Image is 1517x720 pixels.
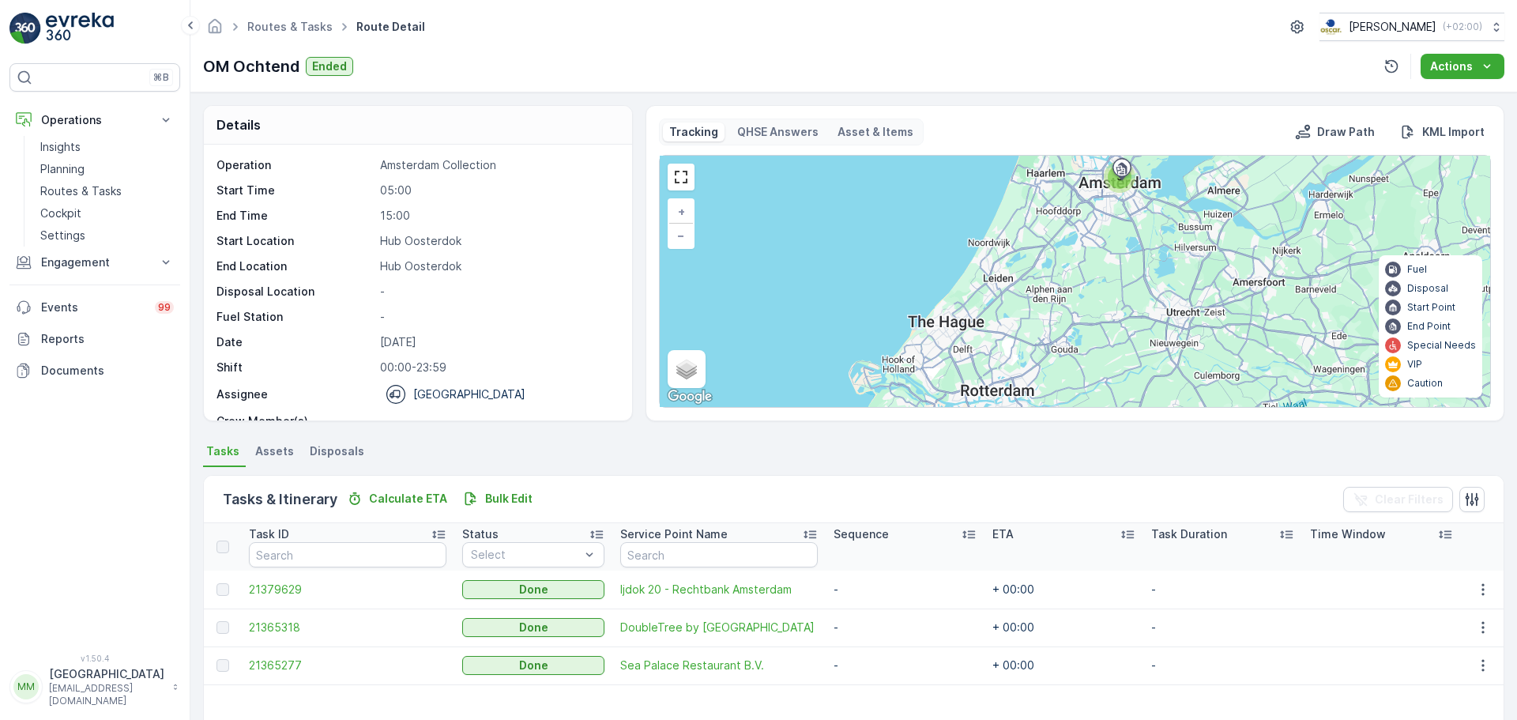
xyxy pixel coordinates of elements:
[206,443,239,459] span: Tasks
[49,682,164,707] p: [EMAIL_ADDRESS][DOMAIN_NAME]
[1407,301,1455,314] p: Start Point
[664,386,716,407] a: Open this area in Google Maps (opens a new window)
[1407,320,1451,333] p: End Point
[203,55,299,78] p: OM Ochtend
[664,386,716,407] img: Google
[40,161,85,177] p: Planning
[1421,54,1504,79] button: Actions
[620,542,817,567] input: Search
[34,224,180,247] a: Settings
[826,609,984,646] td: -
[519,582,548,597] p: Done
[216,413,374,429] p: Crew Member(s)
[249,658,446,673] a: 21365277
[34,180,180,202] a: Routes & Tasks
[471,547,581,563] p: Select
[247,20,333,33] a: Routes & Tasks
[737,124,819,140] p: QHSE Answers
[1319,18,1342,36] img: basis-logo_rgb2x.png
[620,526,728,542] p: Service Point Name
[380,309,615,325] p: -
[249,526,289,542] p: Task ID
[306,57,353,76] button: Ended
[49,666,164,682] p: [GEOGRAPHIC_DATA]
[216,309,374,325] p: Fuel Station
[984,646,1143,684] td: + 00:00
[1343,487,1453,512] button: Clear Filters
[380,258,615,274] p: Hub Oosterdok
[40,183,122,199] p: Routes & Tasks
[677,228,685,242] span: −
[1349,19,1436,35] p: [PERSON_NAME]
[1151,526,1227,542] p: Task Duration
[462,656,605,675] button: Done
[216,183,374,198] p: Start Time
[1375,492,1444,507] p: Clear Filters
[1422,124,1485,140] p: KML Import
[40,205,81,221] p: Cockpit
[249,542,446,567] input: Search
[216,115,261,134] p: Details
[380,334,615,350] p: [DATE]
[1104,161,1135,193] div: 3
[669,124,718,140] p: Tracking
[41,363,174,379] p: Documents
[216,583,229,596] div: Toggle Row Selected
[249,582,446,597] a: 21379629
[826,571,984,609] td: -
[216,284,374,300] p: Disposal Location
[34,136,180,158] a: Insights
[41,331,174,347] p: Reports
[620,620,817,635] span: DoubleTree by [GEOGRAPHIC_DATA]
[216,386,268,402] p: Assignee
[9,355,180,386] a: Documents
[9,13,41,44] img: logo
[834,526,889,542] p: Sequence
[1310,526,1386,542] p: Time Window
[9,666,180,707] button: MM[GEOGRAPHIC_DATA][EMAIL_ADDRESS][DOMAIN_NAME]
[984,609,1143,646] td: + 00:00
[669,352,704,386] a: Layers
[660,156,1490,407] div: 0
[310,443,364,459] span: Disposals
[41,112,149,128] p: Operations
[158,301,171,314] p: 99
[1143,609,1302,646] td: -
[223,488,337,511] p: Tasks & Itinerary
[380,233,615,249] p: Hub Oosterdok
[992,526,1014,542] p: ETA
[984,571,1143,609] td: + 00:00
[216,233,374,249] p: Start Location
[380,284,615,300] p: -
[462,618,605,637] button: Done
[9,292,180,323] a: Events99
[380,208,615,224] p: 15:00
[1407,339,1476,352] p: Special Needs
[620,620,817,635] a: DoubleTree by Hilton Hotel Amsterdam Centraal Station
[380,157,615,173] p: Amsterdam Collection
[669,200,693,224] a: Zoom In
[46,13,114,44] img: logo_light-DOdMpM7g.png
[462,526,499,542] p: Status
[249,620,446,635] a: 21365318
[380,183,615,198] p: 05:00
[9,247,180,278] button: Engagement
[1317,124,1375,140] p: Draw Path
[1289,123,1381,141] button: Draw Path
[485,491,533,507] p: Bulk Edit
[1407,263,1427,276] p: Fuel
[206,24,224,37] a: Homepage
[1394,123,1491,141] button: KML Import
[9,654,180,663] span: v 1.50.4
[216,360,374,375] p: Shift
[9,104,180,136] button: Operations
[669,165,693,189] a: View Fullscreen
[1319,13,1504,41] button: [PERSON_NAME](+02:00)
[620,582,817,597] a: Ijdok 20 - Rechtbank Amsterdam
[34,202,180,224] a: Cockpit
[216,621,229,634] div: Toggle Row Selected
[34,158,180,180] a: Planning
[620,658,817,673] a: Sea Palace Restaurant B.V.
